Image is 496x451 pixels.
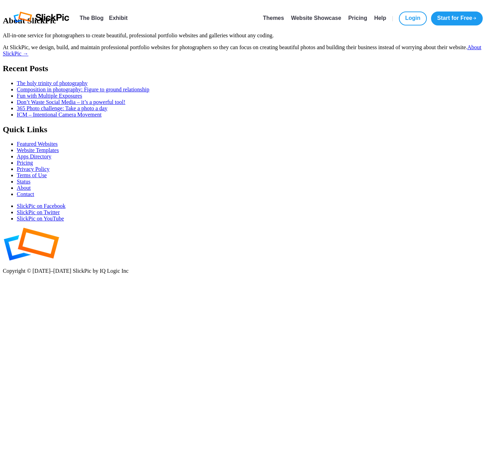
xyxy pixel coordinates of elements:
h2: Recent Posts [3,64,493,73]
a: Contact [17,191,34,197]
a: SlickPic on Twitter [17,209,60,215]
a: SlickPic on Facebook [17,203,66,209]
a: 365 Photo challenge: Take a photo a day [17,105,107,111]
p: At SlickPic, we design, build, and maintain professional portfolio websites for photographers so ... [3,44,493,57]
a: Apps Directory [17,153,51,159]
a: Featured Websites [17,141,58,147]
a: Fun with Multiple Exposures [17,93,82,99]
a: Status [17,179,30,185]
p: Copyright © [DATE]–[DATE] SlickPic by IQ Logic Inc [3,268,493,274]
p: All-in-one service for photographers to create beautiful, professional portfolio websites and gal... [3,32,493,39]
a: ICM – Intentional Camera Movement [17,112,102,118]
h2: Quick Links [3,125,493,134]
a: Don’t Waste Social Media – it’s a powerful tool! [17,99,125,105]
a: Composition in photography: Figure to ground relationship [17,87,149,92]
img: SlickPic – Photography Websites [3,227,170,261]
a: Website Templates [17,147,59,153]
a: Terms of Use [17,172,47,178]
a: SlickPic on YouTube [17,216,64,221]
a: About SlickPic [3,44,481,57]
a: Pricing [17,160,33,166]
a: About [17,185,31,191]
a: The holy trinity of photography [17,80,88,86]
a: Privacy Policy [17,166,50,172]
